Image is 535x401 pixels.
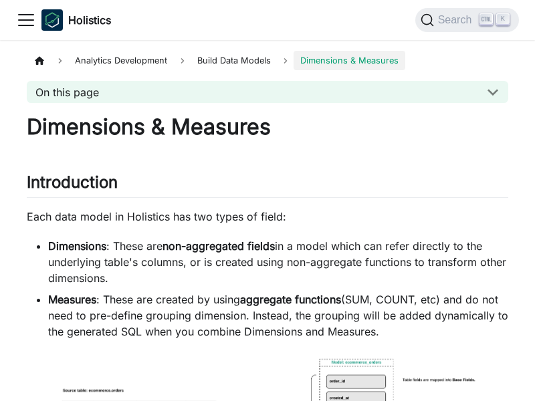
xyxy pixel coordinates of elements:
[240,293,341,306] strong: aggregate functions
[191,51,278,70] span: Build Data Models
[294,51,405,70] span: Dimensions & Measures
[48,238,508,286] li: : These are in a model which can refer directly to the underlying table's columns, or is created ...
[27,172,508,198] h2: Introduction
[27,51,508,70] nav: Breadcrumbs
[27,209,508,225] p: Each data model in Holistics has two types of field:
[68,51,174,70] span: Analytics Development
[41,9,63,31] img: Holistics
[48,239,106,253] strong: Dimensions
[41,9,111,31] a: HolisticsHolistics
[16,10,36,30] button: Toggle navigation bar
[27,51,52,70] a: Home page
[496,13,510,25] kbd: K
[434,14,480,26] span: Search
[68,12,111,28] b: Holistics
[415,8,519,32] button: Search (Ctrl+K)
[27,81,508,103] button: On this page
[48,293,96,306] strong: Measures
[48,291,508,340] li: : These are created by using (SUM, COUNT, etc) and do not need to pre-define grouping dimension. ...
[163,239,275,253] strong: non-aggregated fields
[27,114,508,140] h1: Dimensions & Measures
